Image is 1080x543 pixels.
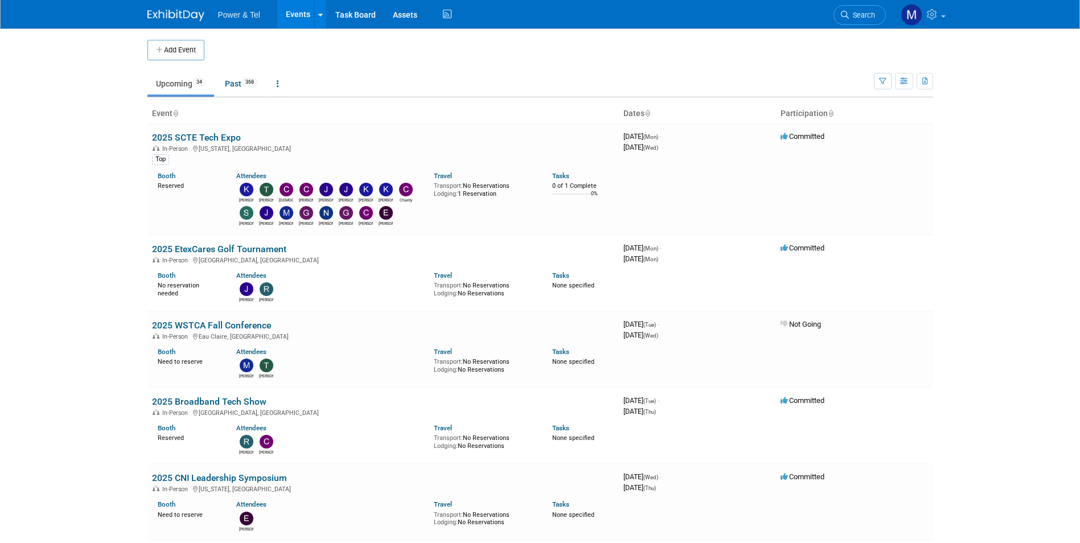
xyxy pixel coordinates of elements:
[158,424,175,432] a: Booth
[162,333,191,340] span: In-Person
[644,109,650,118] a: Sort by Start Date
[319,183,333,196] img: Jesse Clark
[240,359,253,372] img: Michael Mackeben
[434,356,535,373] div: No Reservations No Reservations
[162,486,191,493] span: In-Person
[299,206,313,220] img: Gus Vasilakis
[158,271,175,279] a: Booth
[359,206,373,220] img: Chris Anderson
[434,424,452,432] a: Travel
[434,348,452,356] a: Travel
[158,432,220,442] div: Reserved
[239,449,253,455] div: Robin Mayne
[776,104,933,124] th: Participation
[434,509,535,526] div: No Reservations No Reservations
[658,396,659,405] span: -
[147,10,204,21] img: ExhibitDay
[399,183,413,196] img: Charity Deaton
[849,11,875,19] span: Search
[552,348,569,356] a: Tasks
[158,180,220,190] div: Reserved
[162,257,191,264] span: In-Person
[434,190,458,198] span: Lodging:
[552,282,594,289] span: None specified
[359,196,373,203] div: Kevin Stevens
[158,279,220,297] div: No reservation needed
[239,220,253,227] div: Scott Wisneski
[218,10,260,19] span: Power & Tel
[240,183,253,196] img: Kevin Wilkes
[299,196,313,203] div: Collins O'Toole
[660,244,662,252] span: -
[643,245,658,252] span: (Mon)
[260,435,273,449] img: Chad Smith
[434,434,463,442] span: Transport:
[239,372,253,379] div: Michael Mackeben
[152,154,169,164] div: Top
[152,132,241,143] a: 2025 SCTE Tech Expo
[434,442,458,450] span: Lodging:
[552,271,569,279] a: Tasks
[319,196,333,203] div: Jesse Clark
[623,396,659,405] span: [DATE]
[552,500,569,508] a: Tasks
[619,104,776,124] th: Dates
[643,145,658,151] span: (Wed)
[643,322,656,328] span: (Tue)
[379,206,393,220] img: Ernesto Rivera
[552,172,569,180] a: Tasks
[153,145,159,151] img: In-Person Event
[359,220,373,227] div: Chris Anderson
[236,172,266,180] a: Attendees
[552,511,594,519] span: None specified
[259,449,273,455] div: Chad Smith
[623,331,658,339] span: [DATE]
[623,143,658,151] span: [DATE]
[643,474,658,480] span: (Wed)
[239,196,253,203] div: Kevin Wilkes
[781,320,821,328] span: Not Going
[152,472,287,483] a: 2025 CNI Leadership Symposium
[259,372,273,379] div: Taylor Trewyn
[660,472,662,481] span: -
[781,244,824,252] span: Committed
[153,257,159,262] img: In-Person Event
[781,396,824,405] span: Committed
[434,172,452,180] a: Travel
[623,132,662,141] span: [DATE]
[239,296,253,303] div: Jerry Johnson
[162,409,191,417] span: In-Person
[434,432,535,450] div: No Reservations No Reservations
[173,109,178,118] a: Sort by Event Name
[434,180,535,198] div: No Reservations 1 Reservation
[158,509,220,519] div: Need to reserve
[434,358,463,365] span: Transport:
[658,320,659,328] span: -
[158,500,175,508] a: Booth
[434,182,463,190] span: Transport:
[279,220,293,227] div: Mike Kruszewski
[643,256,658,262] span: (Mon)
[236,271,266,279] a: Attendees
[552,182,614,190] div: 0 of 1 Complete
[158,172,175,180] a: Booth
[280,206,293,220] img: Mike Kruszewski
[236,500,266,508] a: Attendees
[379,183,393,196] img: Kevin Heflin
[147,40,204,60] button: Add Event
[319,206,333,220] img: Nate Derbyshire
[591,191,598,206] td: 0%
[623,483,656,492] span: [DATE]
[153,333,159,339] img: In-Person Event
[434,279,535,297] div: No Reservations No Reservations
[239,525,253,532] div: Edward Sudina
[299,183,313,196] img: Collins O'Toole
[236,348,266,356] a: Attendees
[299,220,313,227] div: Gus Vasilakis
[153,409,159,415] img: In-Person Event
[434,511,463,519] span: Transport:
[158,348,175,356] a: Booth
[828,109,833,118] a: Sort by Participation Type
[359,183,373,196] img: Kevin Stevens
[660,132,662,141] span: -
